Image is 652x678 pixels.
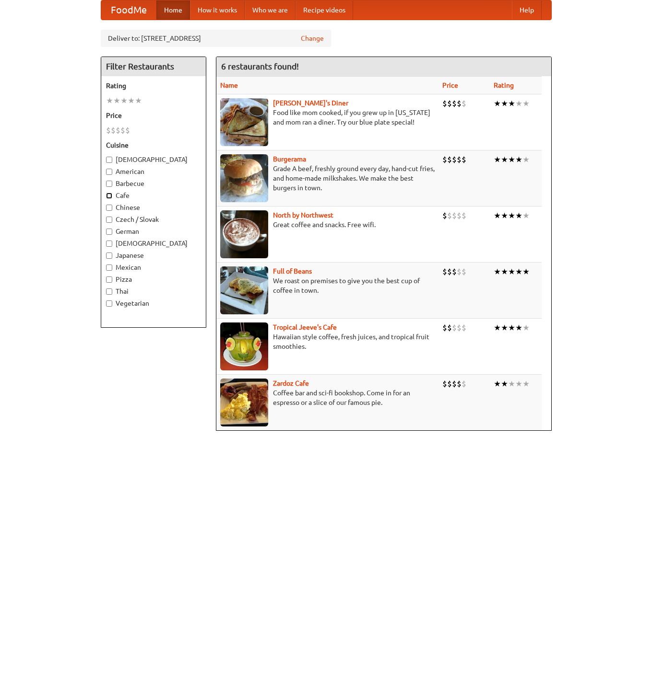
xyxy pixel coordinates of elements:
[457,154,462,165] li: $
[273,379,309,387] a: Zardoz Cafe
[508,266,515,277] li: ★
[457,210,462,221] li: $
[245,0,296,20] a: Who we are
[442,266,447,277] li: $
[156,0,190,20] a: Home
[494,154,501,165] li: ★
[190,0,245,20] a: How it works
[273,267,312,275] a: Full of Beans
[106,157,112,163] input: [DEMOGRAPHIC_DATA]
[452,379,457,389] li: $
[442,379,447,389] li: $
[515,266,522,277] li: ★
[462,210,466,221] li: $
[128,95,135,106] li: ★
[125,125,130,136] li: $
[515,379,522,389] li: ★
[106,191,201,200] label: Cafe
[457,322,462,333] li: $
[106,193,112,199] input: Cafe
[220,266,268,314] img: beans.jpg
[457,266,462,277] li: $
[106,276,112,283] input: Pizza
[452,98,457,109] li: $
[462,379,466,389] li: $
[273,155,306,163] a: Burgerama
[447,322,452,333] li: $
[106,215,201,224] label: Czech / Slovak
[106,203,201,212] label: Chinese
[106,299,201,308] label: Vegetarian
[220,164,435,193] p: Grade A beef, freshly ground every day, hand-cut fries, and home-made milkshakes. We make the bes...
[111,125,116,136] li: $
[296,0,353,20] a: Recipe videos
[106,264,112,271] input: Mexican
[106,81,201,91] h5: Rating
[273,323,337,331] a: Tropical Jeeve's Cafe
[106,275,201,284] label: Pizza
[106,205,112,211] input: Chinese
[135,95,142,106] li: ★
[220,322,268,370] img: jeeves.jpg
[447,154,452,165] li: $
[442,98,447,109] li: $
[101,57,206,76] h4: Filter Restaurants
[447,379,452,389] li: $
[452,154,457,165] li: $
[220,81,238,89] a: Name
[106,169,112,175] input: American
[106,300,112,307] input: Vegetarian
[462,322,466,333] li: $
[462,154,466,165] li: $
[273,211,333,219] a: North by Northwest
[452,210,457,221] li: $
[522,379,530,389] li: ★
[494,379,501,389] li: ★
[106,217,112,223] input: Czech / Slovak
[106,251,201,260] label: Japanese
[221,62,299,71] ng-pluralize: 6 restaurants found!
[220,388,435,407] p: Coffee bar and sci-fi bookshop. Come in for an espresso or a slice of our famous pie.
[106,155,201,164] label: [DEMOGRAPHIC_DATA]
[220,379,268,426] img: zardoz.jpg
[273,99,348,107] a: [PERSON_NAME]'s Diner
[220,108,435,127] p: Food like mom cooked, if you grew up in [US_STATE] and mom ran a diner. Try our blue plate special!
[452,322,457,333] li: $
[515,154,522,165] li: ★
[501,210,508,221] li: ★
[515,322,522,333] li: ★
[501,322,508,333] li: ★
[442,322,447,333] li: $
[106,288,112,295] input: Thai
[501,98,508,109] li: ★
[116,125,120,136] li: $
[447,210,452,221] li: $
[494,210,501,221] li: ★
[106,167,201,176] label: American
[113,95,120,106] li: ★
[447,266,452,277] li: $
[452,266,457,277] li: $
[106,111,201,120] h5: Price
[522,154,530,165] li: ★
[522,210,530,221] li: ★
[120,125,125,136] li: $
[220,210,268,258] img: north.jpg
[515,98,522,109] li: ★
[515,210,522,221] li: ★
[512,0,542,20] a: Help
[120,95,128,106] li: ★
[301,34,324,43] a: Change
[106,95,113,106] li: ★
[220,154,268,202] img: burgerama.jpg
[106,241,112,247] input: [DEMOGRAPHIC_DATA]
[522,322,530,333] li: ★
[442,154,447,165] li: $
[508,98,515,109] li: ★
[442,81,458,89] a: Price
